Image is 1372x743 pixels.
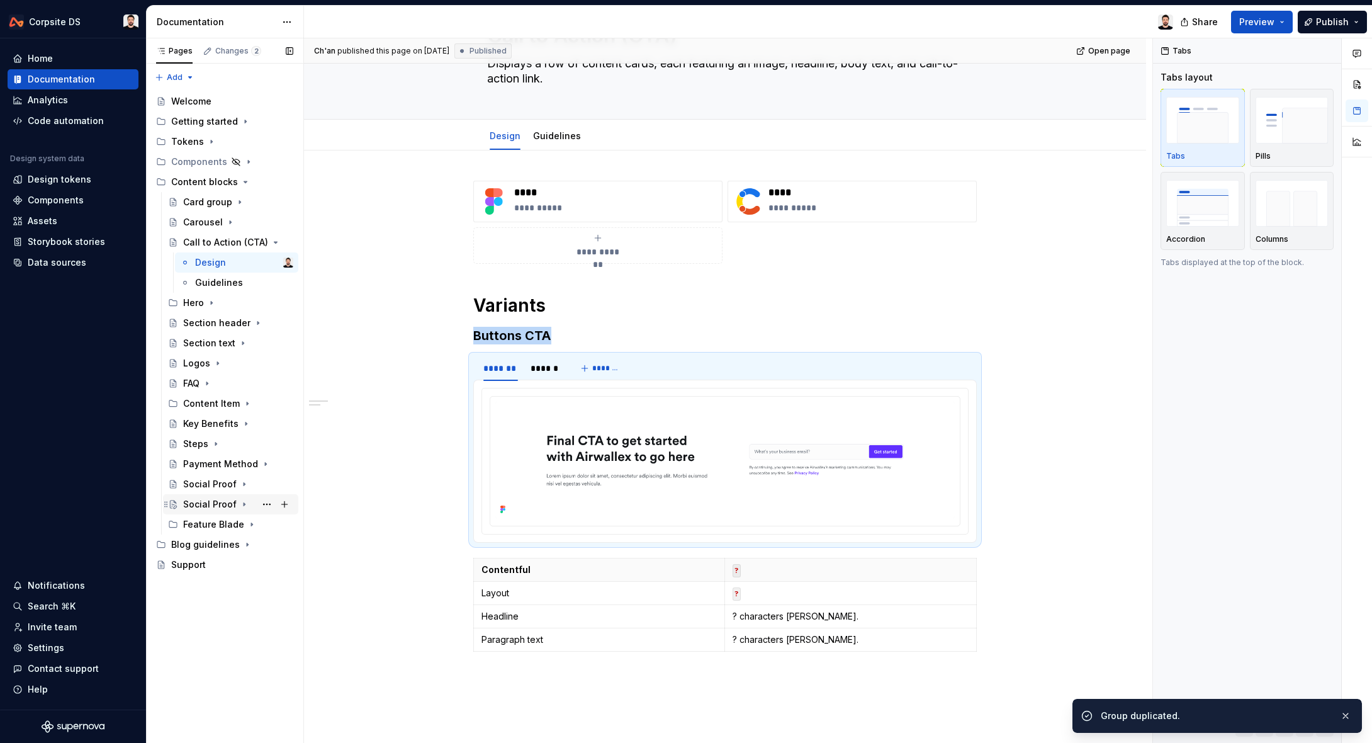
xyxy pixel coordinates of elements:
[733,587,741,601] code: ?
[8,638,138,658] a: Settings
[1250,89,1334,167] button: placeholderPills
[151,69,198,86] button: Add
[1166,97,1239,143] img: placeholder
[314,46,335,56] span: Ch'an
[29,16,81,28] div: Corpsite DS
[8,232,138,252] a: Storybook stories
[1161,71,1213,84] div: Tabs layout
[183,216,223,229] div: Carousel
[163,373,298,394] a: FAQ
[28,256,86,269] div: Data sources
[151,111,298,132] div: Getting started
[183,236,268,249] div: Call to Action (CTA)
[156,46,193,56] div: Pages
[183,196,232,208] div: Card group
[8,90,138,110] a: Analytics
[175,273,298,293] a: Guidelines
[28,683,48,696] div: Help
[28,600,76,613] div: Search ⌘K
[28,115,104,127] div: Code automation
[151,132,298,152] div: Tokens
[1161,172,1245,250] button: placeholderAccordion
[337,46,449,56] div: published this page on [DATE]
[163,232,298,252] a: Call to Action (CTA)
[733,186,763,217] img: 8b6f384c-4acd-4bd7-b9fb-cfd4338d3bf2.svg
[473,294,977,317] h1: Variants
[8,659,138,679] button: Contact support
[8,48,138,69] a: Home
[183,438,208,450] div: Steps
[1161,258,1334,268] p: Tabs displayed at the top of the block.
[1161,89,1245,167] button: placeholderTabs
[163,293,298,313] div: Hero
[28,173,91,186] div: Design tokens
[183,357,210,370] div: Logos
[163,313,298,333] a: Section header
[1101,710,1330,722] div: Group duplicated.
[163,192,298,212] a: Card group
[733,610,969,623] p: ? characters [PERSON_NAME].
[533,130,581,141] a: Guidelines
[8,252,138,273] a: Data sources
[123,14,138,30] img: Ch'an
[481,587,717,599] p: Layout
[163,333,298,353] a: Section text
[283,258,293,268] img: Ch'an
[473,327,977,344] h3: Buttons CTA
[163,212,298,232] a: Carousel
[157,16,276,28] div: Documentation
[8,211,138,231] a: Assets
[183,458,258,470] div: Payment Method
[1166,180,1239,226] img: placeholder
[1166,151,1185,161] p: Tabs
[8,617,138,637] a: Invite team
[481,388,969,535] section-item: Desktop
[195,276,243,289] div: Guidelines
[171,95,211,108] div: Welcome
[151,91,298,111] a: Welcome
[8,596,138,616] button: Search ⌘K
[28,662,99,675] div: Contact support
[151,91,298,575] div: Page tree
[28,642,64,654] div: Settings
[1088,46,1130,56] span: Open page
[171,156,227,168] div: Components
[8,576,138,596] button: Notifications
[485,122,526,149] div: Design
[175,252,298,273] a: DesignCh'an
[163,494,298,514] a: Social Proof
[163,474,298,494] a: Social Proof
[163,394,298,414] div: Content Item
[3,8,143,35] button: Corpsite DSCh'an
[251,46,261,56] span: 2
[1256,234,1288,244] p: Columns
[163,514,298,535] div: Feature Blade
[171,176,238,188] div: Content blocks
[28,579,85,592] div: Notifications
[733,633,969,646] p: ? characters [PERSON_NAME].
[1174,11,1226,33] button: Share
[28,52,53,65] div: Home
[163,454,298,474] a: Payment Method
[28,215,57,227] div: Assets
[1256,180,1329,226] img: placeholder
[163,353,298,373] a: Logos
[195,256,226,269] div: Design
[490,130,520,141] a: Design
[9,14,24,30] img: 0733df7c-e17f-4421-95a9-ced236ef1ff0.png
[183,417,239,430] div: Key Benefits
[183,518,244,531] div: Feature Blade
[183,297,204,309] div: Hero
[183,397,240,410] div: Content Item
[10,154,84,164] div: Design system data
[167,72,183,82] span: Add
[1250,172,1334,250] button: placeholderColumns
[151,535,298,555] div: Blog guidelines
[1192,16,1218,28] span: Share
[42,720,104,733] svg: Supernova Logo
[171,559,206,571] div: Support
[8,111,138,131] a: Code automation
[481,633,717,646] p: Paragraph text
[171,538,240,551] div: Blog guidelines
